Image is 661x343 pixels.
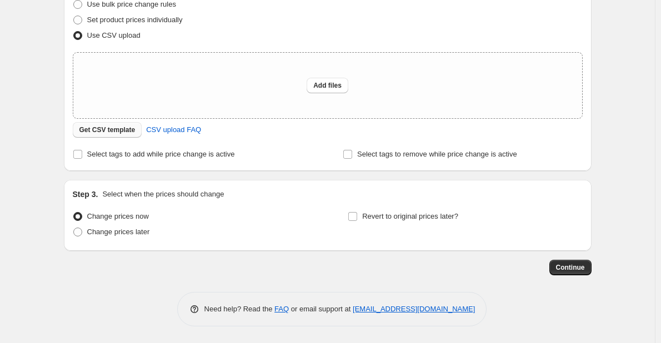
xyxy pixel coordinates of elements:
span: Get CSV template [79,125,136,134]
span: Revert to original prices later? [362,212,458,220]
a: FAQ [274,305,289,313]
span: Select tags to add while price change is active [87,150,235,158]
button: Add files [307,78,348,93]
span: Add files [313,81,342,90]
button: Get CSV template [73,122,142,138]
span: CSV upload FAQ [146,124,201,135]
button: Continue [549,260,592,275]
a: [EMAIL_ADDRESS][DOMAIN_NAME] [353,305,475,313]
span: Set product prices individually [87,16,183,24]
span: Need help? Read the [204,305,275,313]
span: or email support at [289,305,353,313]
p: Select when the prices should change [102,189,224,200]
span: Continue [556,263,585,272]
span: Use CSV upload [87,31,141,39]
a: CSV upload FAQ [139,121,208,139]
span: Change prices now [87,212,149,220]
h2: Step 3. [73,189,98,200]
span: Change prices later [87,228,150,236]
span: Select tags to remove while price change is active [357,150,517,158]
